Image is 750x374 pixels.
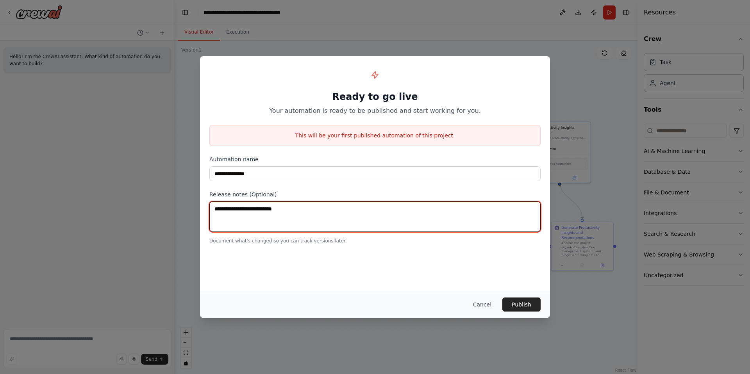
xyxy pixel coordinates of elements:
[209,91,541,103] h1: Ready to go live
[209,106,541,116] p: Your automation is ready to be published and start working for you.
[209,238,541,244] p: Document what's changed so you can track versions later.
[467,297,498,312] button: Cancel
[209,155,541,163] label: Automation name
[209,191,541,198] label: Release notes (Optional)
[210,132,540,139] p: This will be your first published automation of this project.
[502,297,541,312] button: Publish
